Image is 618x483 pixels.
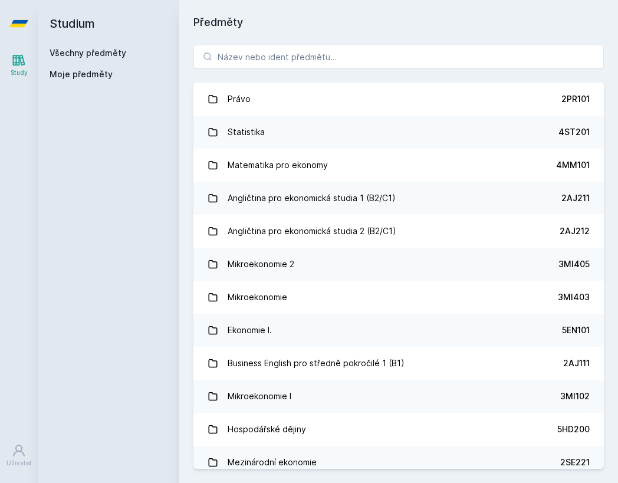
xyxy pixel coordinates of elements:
[193,215,604,248] a: Angličtina pro ekonomická studia 2 (B2/C1) 2AJ212
[193,14,604,31] h1: Předměty
[558,291,590,303] div: 3MI403
[558,126,590,138] div: 4ST201
[228,418,306,441] div: Hospodářské dějiny
[556,159,590,171] div: 4MM101
[228,285,287,309] div: Mikroekonomie
[228,153,328,177] div: Matematika pro ekonomy
[193,83,604,116] a: Právo 2PR101
[193,314,604,347] a: Ekonomie I. 5EN101
[193,281,604,314] a: Mikroekonomie 3MI403
[562,324,590,336] div: 5EN101
[228,252,294,276] div: Mikroekonomie 2
[50,48,126,58] a: Všechny předměty
[560,390,590,402] div: 3MI102
[11,68,28,77] div: Study
[228,351,405,375] div: Business English pro středně pokročilé 1 (B1)
[563,357,590,369] div: 2AJ111
[228,120,265,144] div: Statistika
[193,413,604,446] a: Hospodářské dějiny 5HD200
[193,116,604,149] a: Statistika 4ST201
[558,258,590,270] div: 3MI405
[193,446,604,479] a: Mezinárodní ekonomie 2SE221
[193,380,604,413] a: Mikroekonomie I 3MI102
[193,182,604,215] a: Angličtina pro ekonomická studia 1 (B2/C1) 2AJ211
[228,385,291,408] div: Mikroekonomie I
[2,438,35,474] a: Uživatel
[6,459,31,468] div: Uživatel
[561,93,590,105] div: 2PR101
[557,423,590,435] div: 5HD200
[228,318,272,342] div: Ekonomie I.
[228,186,396,210] div: Angličtina pro ekonomická studia 1 (B2/C1)
[560,456,590,468] div: 2SE221
[193,45,604,68] input: Název nebo ident předmětu…
[560,225,590,237] div: 2AJ212
[2,47,35,83] a: Study
[561,192,590,204] div: 2AJ211
[228,451,317,474] div: Mezinárodní ekonomie
[193,248,604,281] a: Mikroekonomie 2 3MI405
[50,68,113,80] span: Moje předměty
[228,219,396,243] div: Angličtina pro ekonomická studia 2 (B2/C1)
[228,87,251,111] div: Právo
[193,149,604,182] a: Matematika pro ekonomy 4MM101
[193,347,604,380] a: Business English pro středně pokročilé 1 (B1) 2AJ111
